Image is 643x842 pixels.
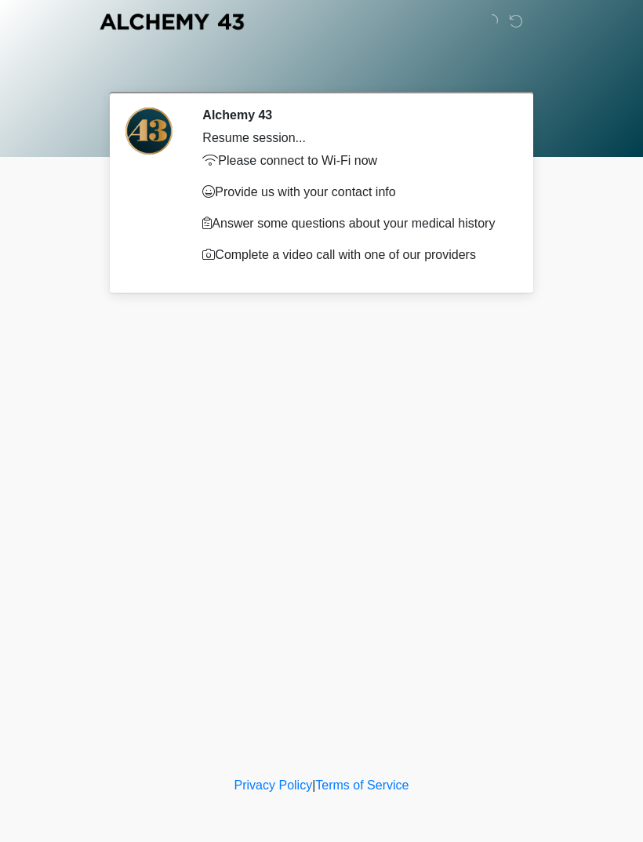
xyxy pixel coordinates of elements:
[202,214,506,233] p: Answer some questions about your medical history
[202,129,506,148] div: Resume session...
[202,151,506,170] p: Please connect to Wi-Fi now
[315,778,409,792] a: Terms of Service
[102,56,541,86] h1: ‎ ‎ ‎ ‎
[234,778,313,792] a: Privacy Policy
[202,183,506,202] p: Provide us with your contact info
[202,246,506,264] p: Complete a video call with one of our providers
[125,108,173,155] img: Agent Avatar
[202,108,506,122] h2: Alchemy 43
[312,778,315,792] a: |
[98,12,245,31] img: Alchemy 43 Logo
